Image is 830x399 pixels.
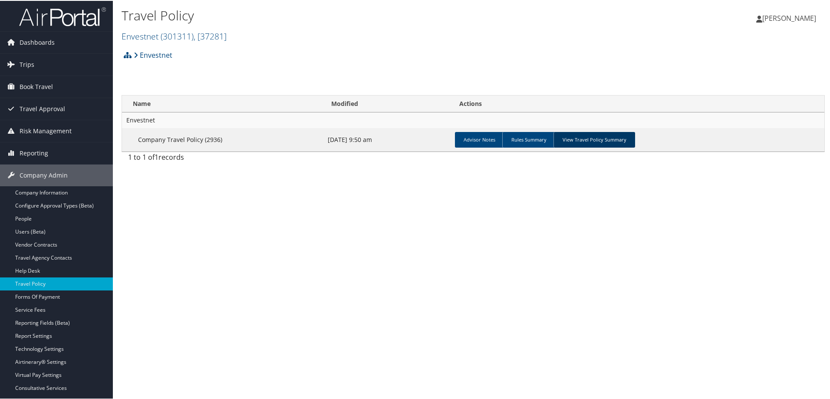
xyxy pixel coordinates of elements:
span: [PERSON_NAME] [762,13,816,22]
td: [DATE] 9:50 am [323,127,451,151]
a: Envestnet [122,30,227,41]
span: Travel Approval [20,97,65,119]
h1: Travel Policy [122,6,590,24]
span: , [ 37281 ] [194,30,227,41]
span: ( 301311 ) [161,30,194,41]
img: airportal-logo.png [19,6,106,26]
th: Actions [451,95,824,112]
a: Rules Summary [502,131,555,147]
a: View Travel Policy Summary [553,131,635,147]
a: Envestnet [134,46,172,63]
a: Advisor Notes [455,131,504,147]
span: Dashboards [20,31,55,53]
span: Company Admin [20,164,68,185]
td: Company Travel Policy (2936) [122,127,323,151]
span: Reporting [20,142,48,163]
th: Modified: activate to sort column ascending [323,95,451,112]
span: 1 [155,152,158,161]
span: Risk Management [20,119,72,141]
div: 1 to 1 of records [128,151,291,166]
a: [PERSON_NAME] [756,4,825,30]
th: Name: activate to sort column ascending [122,95,323,112]
td: Envestnet [122,112,824,127]
span: Book Travel [20,75,53,97]
span: Trips [20,53,34,75]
